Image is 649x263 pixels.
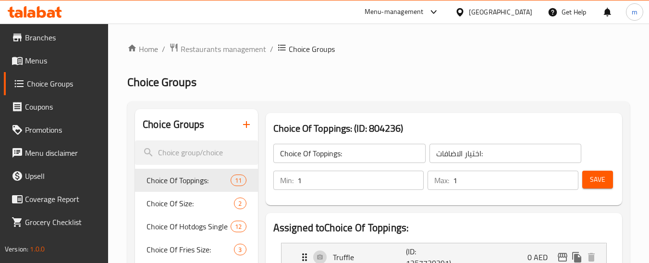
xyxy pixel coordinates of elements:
[231,176,245,185] span: 11
[4,188,109,211] a: Coverage Report
[147,198,234,209] span: Choice Of Size:
[147,175,231,186] span: Choice Of Toppings:
[169,43,266,55] a: Restaurants management
[135,169,257,192] div: Choice Of Toppings:11
[273,221,614,235] h2: Assigned to Choice Of Toppings:
[527,251,555,263] p: 0 AED
[582,171,613,188] button: Save
[181,43,266,55] span: Restaurants management
[30,243,45,255] span: 1.0.0
[27,78,101,89] span: Choice Groups
[147,221,231,232] span: Choice Of Hotdogs Single
[231,221,246,232] div: Choices
[4,164,109,188] a: Upsell
[25,32,101,43] span: Branches
[234,198,246,209] div: Choices
[25,147,101,159] span: Menu disclaimer
[234,244,246,255] div: Choices
[231,222,245,231] span: 12
[333,251,406,263] p: Truffle
[289,43,335,55] span: Choice Groups
[231,175,246,186] div: Choices
[25,216,101,228] span: Grocery Checklist
[280,175,294,186] p: Min:
[365,6,424,18] div: Menu-management
[4,95,109,118] a: Coupons
[270,43,273,55] li: /
[127,43,630,55] nav: breadcrumb
[135,140,257,165] input: search
[25,124,101,136] span: Promotions
[135,238,257,261] div: Choice Of Fries Size:3
[135,192,257,215] div: Choice Of Size:2
[4,118,109,141] a: Promotions
[162,43,165,55] li: /
[234,245,245,254] span: 3
[4,141,109,164] a: Menu disclaimer
[4,211,109,234] a: Grocery Checklist
[143,117,204,132] h2: Choice Groups
[5,243,28,255] span: Version:
[4,49,109,72] a: Menus
[25,55,101,66] span: Menus
[469,7,532,17] div: [GEOGRAPHIC_DATA]
[127,71,196,93] span: Choice Groups
[25,101,101,113] span: Coupons
[434,175,449,186] p: Max:
[234,199,245,208] span: 2
[135,215,257,238] div: Choice Of Hotdogs Single12
[25,193,101,205] span: Coverage Report
[4,26,109,49] a: Branches
[632,7,637,17] span: m
[127,43,158,55] a: Home
[590,174,605,186] span: Save
[25,170,101,182] span: Upsell
[4,72,109,95] a: Choice Groups
[147,244,234,255] span: Choice Of Fries Size:
[273,121,614,136] h3: Choice Of Toppings: (ID: 804236)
